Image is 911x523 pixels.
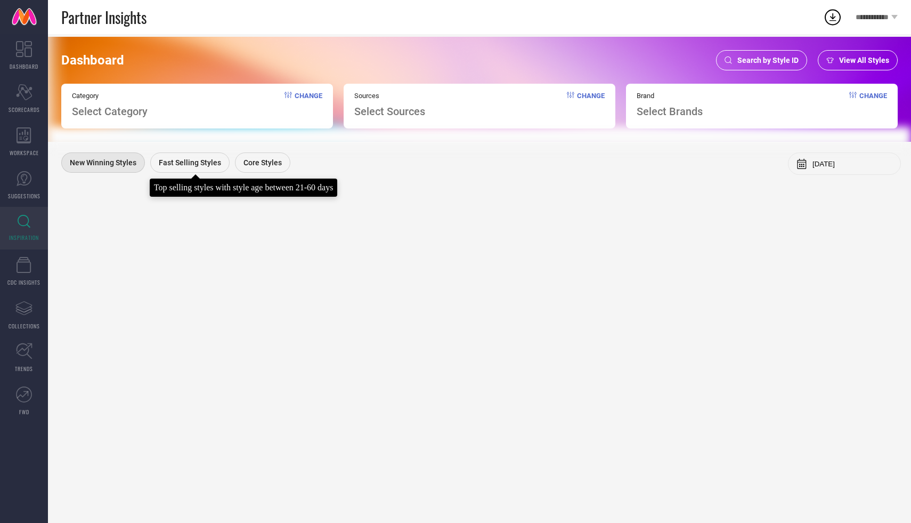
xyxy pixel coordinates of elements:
div: Open download list [823,7,842,27]
span: New Winning Styles [70,158,136,167]
span: Partner Insights [61,6,147,28]
span: Change [295,92,322,118]
span: TRENDS [15,365,33,373]
span: Select Sources [354,105,425,118]
span: FWD [19,408,29,416]
span: Change [577,92,605,118]
span: SUGGESTIONS [8,192,40,200]
span: INSPIRATION [9,234,39,242]
span: Sources [354,92,425,100]
input: Select month [812,160,892,168]
div: Top selling styles with style age between 21-60 days [154,183,334,192]
span: Search by Style ID [737,56,799,65]
span: WORKSPACE [10,149,39,157]
span: Select Category [72,105,148,118]
span: COLLECTIONS [9,322,40,330]
span: Brand [637,92,703,100]
span: Dashboard [61,53,124,68]
span: Category [72,92,148,100]
span: Core Styles [243,158,282,167]
span: Fast Selling Styles [159,158,221,167]
span: DASHBOARD [10,62,38,70]
span: View All Styles [839,56,889,65]
span: SCORECARDS [9,106,40,114]
span: CDC INSIGHTS [7,278,40,286]
span: Select Brands [637,105,703,118]
span: Change [859,92,887,118]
